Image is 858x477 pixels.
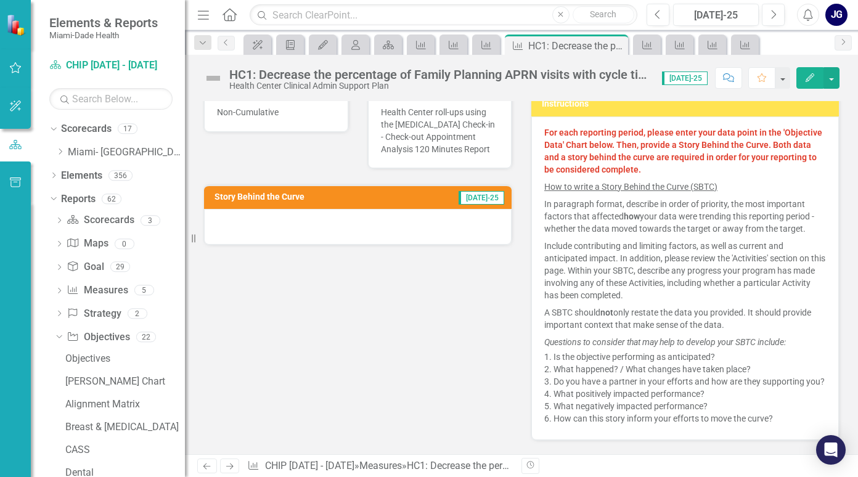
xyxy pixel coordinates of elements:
div: 62 [102,194,121,204]
a: Elements [61,169,102,183]
a: Objectives [67,330,129,344]
div: » » [247,459,512,473]
span: Non-Cumulative [217,107,279,117]
strong: not [600,308,613,317]
li: Do you have a partner in your efforts and how are they supporting you? [554,375,826,388]
div: CASS [65,444,185,455]
li: How can this story inform your efforts to move the curve? [554,412,826,425]
a: Alignment Matrix [62,394,185,414]
button: JG [825,4,848,26]
li: What positively impacted performance? [554,388,826,400]
p: In paragraph format, describe in order of priority, the most important factors that affected your... [544,195,826,237]
h3: Instructions [542,99,833,108]
span: [DATE]-25 [662,71,708,85]
a: Measures [67,283,128,298]
a: Miami- [GEOGRAPHIC_DATA] [68,145,185,160]
a: CASS [62,439,185,459]
div: Objectives [65,353,185,364]
strong: For each reporting period, please enter your data point in the 'Objective Data' Chart below. Then... [544,128,822,174]
div: 3 [141,215,160,226]
button: [DATE]-25 [673,4,759,26]
a: [PERSON_NAME] Chart [62,371,185,391]
li: Is the objective performing as anticipated? [554,351,826,363]
small: Miami-Dade Health [49,30,158,40]
div: Open Intercom Messenger [816,435,846,465]
div: 0 [115,238,134,249]
div: 356 [108,170,133,181]
a: CHIP [DATE] - [DATE] [49,59,173,73]
div: Breast & [MEDICAL_DATA] [65,422,185,433]
p: A SBTC should only restate the data you provided. It should provide important context that make s... [544,304,826,333]
a: CHIP [DATE] - [DATE] [265,460,354,471]
input: Search ClearPoint... [250,4,637,26]
div: 17 [118,124,137,134]
h3: Story Behind the Curve [214,192,406,202]
a: Scorecards [67,213,134,227]
li: What happened? / What changes have taken place? [554,363,826,375]
div: 22 [136,332,156,342]
div: Alignment Matrix [65,399,185,410]
button: Search [573,6,634,23]
a: Goal [67,260,104,274]
div: HC1: Decrease the percentage of Family Planning APRN visits with cycle time that exceeds 120 minu... [528,38,625,54]
div: [DATE]-25 [677,8,754,23]
a: Maps [67,237,108,251]
a: Scorecards [61,122,112,136]
a: Reports [61,192,96,206]
input: Search Below... [49,88,173,110]
div: Health Center Clinical Admin Support Plan [229,81,650,91]
img: ClearPoint Strategy [6,14,28,36]
span: Search [590,9,616,19]
div: 2 [128,308,147,319]
li: What negatively impacted performance? [554,400,826,412]
span: Health Center roll-ups using the [MEDICAL_DATA] Check-in - Check-out Appointment Analysis 120 Min... [381,107,495,154]
span: Elements & Reports [49,15,158,30]
div: HC1: Decrease the percentage of Family Planning APRN visits with cycle time that exceeds 120 minu... [229,68,650,81]
span: [DATE]-25 [459,191,504,205]
a: Measures [359,460,402,471]
a: Strategy [67,307,121,321]
em: Questions to consider that may help to develop your SBTC include: [544,337,786,347]
a: Objectives [62,348,185,368]
div: 29 [110,262,130,272]
u: How to write a Story Behind the Curve (SBTC) [544,182,717,192]
a: Breast & [MEDICAL_DATA] [62,417,185,436]
img: Not Defined [203,68,223,88]
div: 5 [134,285,154,296]
div: [PERSON_NAME] Chart [65,376,185,387]
p: Include contributing and limiting factors, as well as current and anticipated impact. In addition... [544,237,826,304]
strong: how [624,211,640,221]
